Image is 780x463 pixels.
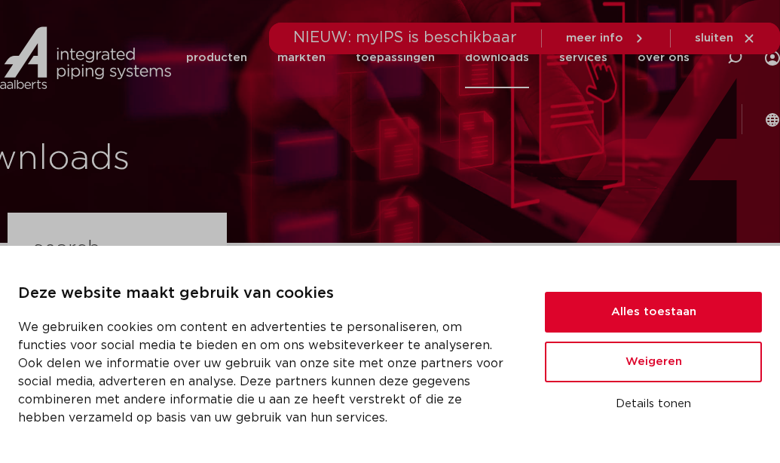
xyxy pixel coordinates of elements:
a: services [559,27,607,88]
span: NIEUW: myIPS is beschikbaar [293,30,517,45]
div: my IPS [765,27,780,88]
button: Weigeren [545,342,762,382]
p: We gebruiken cookies om content en advertenties te personaliseren, om functies voor social media ... [18,318,509,427]
a: producten [186,27,247,88]
a: toepassingen [356,27,435,88]
a: sluiten [695,32,756,45]
p: Deze website maakt gebruik van cookies [18,282,509,306]
nav: Menu [186,27,690,88]
a: downloads [465,27,529,88]
a: markten [277,27,326,88]
span: sluiten [695,32,733,44]
a: meer info [566,32,646,45]
button: Details tonen [545,391,762,417]
a: over ons [638,27,690,88]
span: meer info [566,32,623,44]
button: Alles toestaan [545,292,762,333]
h3: search downloads [33,232,201,305]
